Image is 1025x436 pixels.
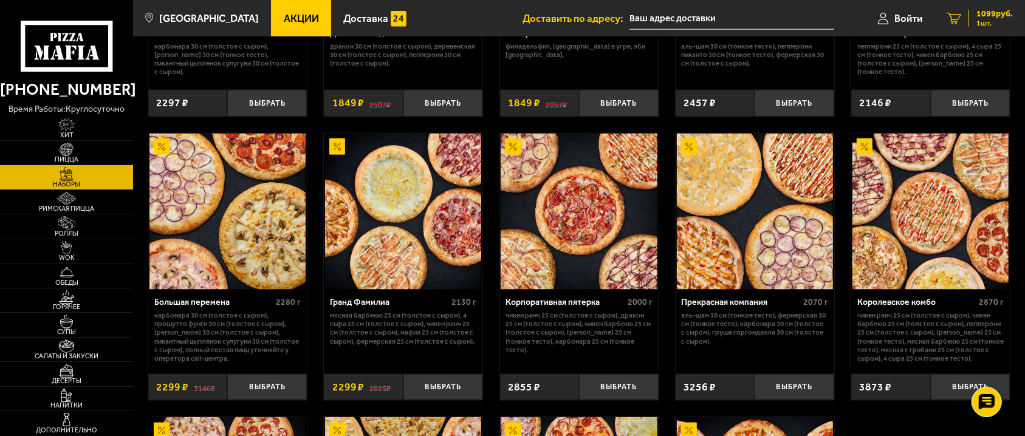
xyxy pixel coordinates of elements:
s: 3146 ₽ [194,382,215,393]
span: 2280 г [276,297,301,307]
p: Чикен Ранч 25 см (толстое с сыром), Чикен Барбекю 25 см (толстое с сыром), Пепперони 25 см (толст... [857,311,1004,362]
p: Карбонара 30 см (толстое с сыром), [PERSON_NAME] 30 см (тонкое тесто), Пикантный цыплёнок сулугун... [154,42,301,76]
p: Пепперони 25 см (толстое с сыром), 4 сыра 25 см (тонкое тесто), Чикен Барбекю 25 см (толстое с сы... [857,42,1004,76]
div: Большая перемена [154,298,273,308]
span: 2000 г [628,297,653,307]
s: 2057 ₽ [546,98,567,109]
a: АкционныйКоролевское комбо [851,134,1010,290]
img: Акционный [857,138,872,154]
span: 2870 г [979,297,1004,307]
s: 2825 ₽ [369,382,391,393]
p: Филадельфия, [GEOGRAPHIC_DATA] в угре, Эби [GEOGRAPHIC_DATA]. [506,42,653,59]
button: Выбрать [227,374,306,400]
button: Выбрать [931,90,1010,116]
span: Акции [284,13,319,24]
button: Выбрать [227,90,306,116]
div: Корпоративная пятерка [506,298,625,308]
img: Акционный [505,138,521,154]
span: 2146 ₽ [859,98,891,109]
span: 3256 ₽ [684,382,716,393]
button: Выбрать [403,374,482,400]
div: Королевское комбо [857,298,976,308]
img: Гранд Фамилиа [325,134,481,290]
button: Выбрать [755,374,834,400]
img: Акционный [681,138,697,154]
button: Выбрать [755,90,834,116]
span: 3873 ₽ [859,382,891,393]
img: 15daf4d41897b9f0e9f617042186c801.svg [391,11,406,27]
p: Дракон 30 см (толстое с сыром), Деревенская 30 см (толстое с сыром), Пепперони 30 см (толстое с с... [330,42,477,67]
span: 1849 ₽ [332,98,365,109]
a: АкционныйБольшая перемена [148,134,307,290]
span: Доставка [343,13,388,24]
span: 2299 ₽ [156,382,188,393]
img: Акционный [329,138,345,154]
p: Аль-Шам 30 см (тонкое тесто), Пепперони Пиканто 30 см (тонкое тесто), Фермерская 30 см (толстое с... [682,42,829,67]
a: АкционныйКорпоративная пятерка [500,134,659,290]
span: 2297 ₽ [156,98,188,109]
button: Выбрать [579,374,658,400]
img: Королевское комбо [852,134,1009,290]
span: 1849 ₽ [508,98,540,109]
span: Войти [894,13,922,24]
p: Мясная Барбекю 25 см (толстое с сыром), 4 сыра 25 см (толстое с сыром), Чикен Ранч 25 см (толстое... [330,311,477,345]
button: Выбрать [931,374,1010,400]
p: Аль-Шам 30 см (тонкое тесто), Фермерская 30 см (тонкое тесто), Карбонара 30 см (толстое с сыром),... [682,311,829,345]
button: Выбрать [403,90,482,116]
span: 2070 г [803,297,828,307]
span: 2130 г [452,297,477,307]
s: 2507 ₽ [369,98,391,109]
span: 2299 ₽ [332,382,365,393]
img: Прекрасная компания [677,134,833,290]
p: Карбонара 30 см (толстое с сыром), Прошутто Фунги 30 см (толстое с сыром), [PERSON_NAME] 30 см (т... [154,311,301,362]
span: [GEOGRAPHIC_DATA] [159,13,259,24]
img: Большая перемена [149,134,306,290]
a: АкционныйГранд Фамилиа [324,134,482,290]
img: Акционный [154,138,170,154]
p: Чикен Ранч 25 см (толстое с сыром), Дракон 25 см (толстое с сыром), Чикен Барбекю 25 см (толстое ... [506,311,653,353]
a: АкционныйПрекрасная компания [676,134,834,290]
button: Выбрать [579,90,658,116]
span: 1 шт. [976,19,1013,27]
input: Ваш адрес доставки [629,7,834,30]
span: 2457 ₽ [684,98,716,109]
div: Прекрасная компания [682,298,801,308]
span: 1099 руб. [976,10,1013,18]
span: 2855 ₽ [508,382,540,393]
img: Корпоративная пятерка [501,134,657,290]
span: Доставить по адресу: [523,13,629,24]
div: Гранд Фамилиа [330,298,449,308]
